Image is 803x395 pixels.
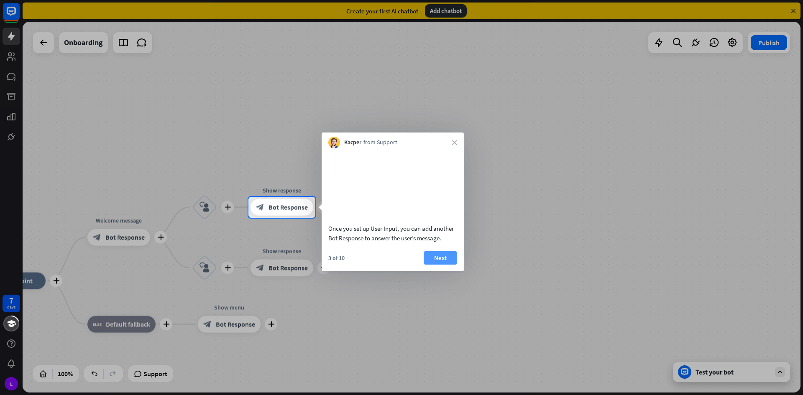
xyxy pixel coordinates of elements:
span: from Support [363,138,397,147]
div: 3 of 10 [328,254,345,262]
div: Once you set up User Input, you can add another Bot Response to answer the user’s message. [328,224,457,243]
span: Kacper [344,138,361,147]
button: Open LiveChat chat widget [7,3,32,28]
i: block_bot_response [256,203,264,212]
i: close [452,140,457,145]
button: Next [424,251,457,265]
span: Bot Response [269,203,308,212]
